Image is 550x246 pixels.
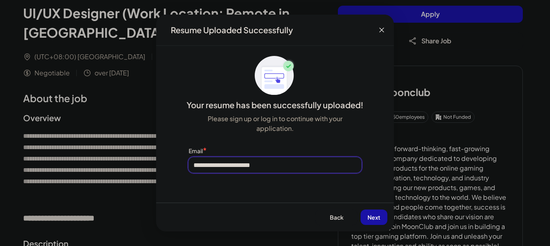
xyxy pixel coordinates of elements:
button: Next [361,210,387,225]
div: Your resume has been successfully uploaded! [156,99,394,111]
span: Next [367,214,380,221]
div: Please sign up or log in to continue with your application. [189,114,361,133]
div: Resume Uploaded Successfully [164,24,299,36]
label: Email [189,147,203,154]
img: ApplyedMaskGroup3.svg [255,56,295,96]
button: Back [316,210,357,225]
span: Back [330,214,344,221]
